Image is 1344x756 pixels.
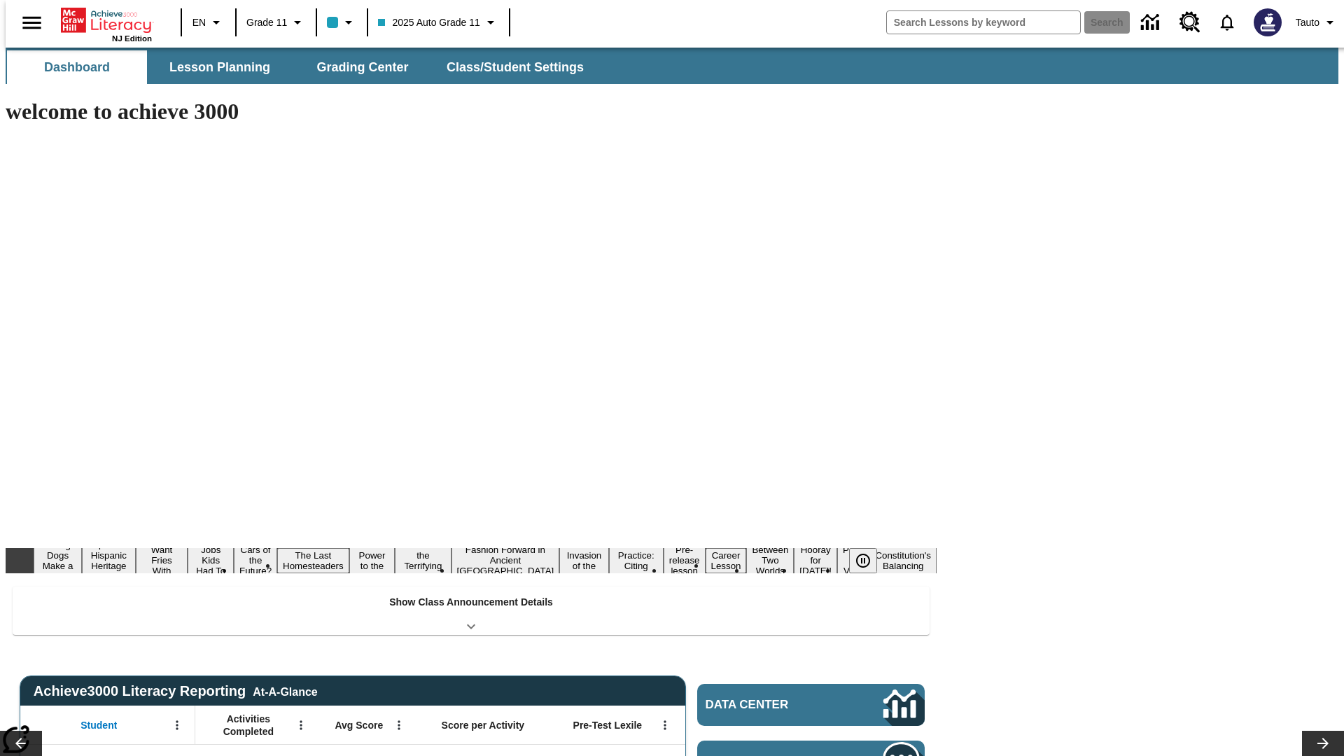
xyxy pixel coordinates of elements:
button: Grade: Grade 11, Select a grade [241,10,311,35]
span: Avg Score [335,719,383,731]
button: Grading Center [293,50,433,84]
button: Open side menu [11,2,52,43]
button: Open Menu [290,715,311,736]
button: Slide 1 Diving Dogs Make a Splash [34,538,82,584]
button: Slide 17 The Constitution's Balancing Act [869,538,937,584]
button: Language: EN, Select a language [186,10,231,35]
span: Activities Completed [202,713,295,738]
button: Slide 16 Point of View [837,542,869,578]
button: Lesson Planning [150,50,290,84]
button: Slide 15 Hooray for Constitution Day! [794,542,837,578]
div: Show Class Announcement Details [13,587,930,635]
span: Student [80,719,117,731]
button: Slide 2 ¡Viva Hispanic Heritage Month! [82,538,136,584]
button: Lesson carousel, Next [1302,731,1344,756]
button: Slide 10 The Invasion of the Free CD [559,538,608,584]
button: Slide 8 Attack of the Terrifying Tomatoes [395,538,451,584]
button: Profile/Settings [1290,10,1344,35]
div: Pause [849,548,891,573]
span: Score per Activity [442,719,525,731]
div: SubNavbar [6,50,596,84]
button: Slide 6 The Last Homesteaders [277,548,349,573]
button: Slide 11 Mixed Practice: Citing Evidence [609,538,664,584]
span: Data Center [706,698,836,712]
button: Open Menu [654,715,675,736]
img: Avatar [1254,8,1282,36]
span: Grade 11 [246,15,287,30]
span: 2025 Auto Grade 11 [378,15,479,30]
input: search field [887,11,1080,34]
button: Open Menu [167,715,188,736]
button: Slide 7 Solar Power to the People [349,538,395,584]
div: SubNavbar [6,48,1338,84]
a: Data Center [697,684,925,726]
button: Open Menu [388,715,409,736]
span: Tauto [1296,15,1319,30]
button: Slide 5 Cars of the Future? [234,542,277,578]
button: Class: 2025 Auto Grade 11, Select your class [372,10,504,35]
span: Achieve3000 Literacy Reporting [34,683,318,699]
button: Pause [849,548,877,573]
a: Resource Center, Will open in new tab [1171,3,1209,41]
button: Slide 9 Fashion Forward in Ancient Rome [451,542,560,578]
button: Slide 3 Do You Want Fries With That? [136,532,188,589]
button: Class color is light blue. Change class color [321,10,363,35]
a: Notifications [1209,4,1245,41]
span: Pre-Test Lexile [573,719,643,731]
span: EN [192,15,206,30]
span: NJ Edition [112,34,152,43]
button: Slide 14 Between Two Worlds [746,542,794,578]
button: Slide 12 Pre-release lesson [664,542,706,578]
button: Slide 4 Dirty Jobs Kids Had To Do [188,532,234,589]
div: Home [61,5,152,43]
button: Dashboard [7,50,147,84]
h1: welcome to achieve 3000 [6,99,937,125]
button: Select a new avatar [1245,4,1290,41]
a: Home [61,6,152,34]
a: Data Center [1133,3,1171,42]
button: Slide 13 Career Lesson [706,548,747,573]
p: Show Class Announcement Details [389,595,553,610]
div: At-A-Glance [253,683,317,699]
button: Class/Student Settings [435,50,595,84]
